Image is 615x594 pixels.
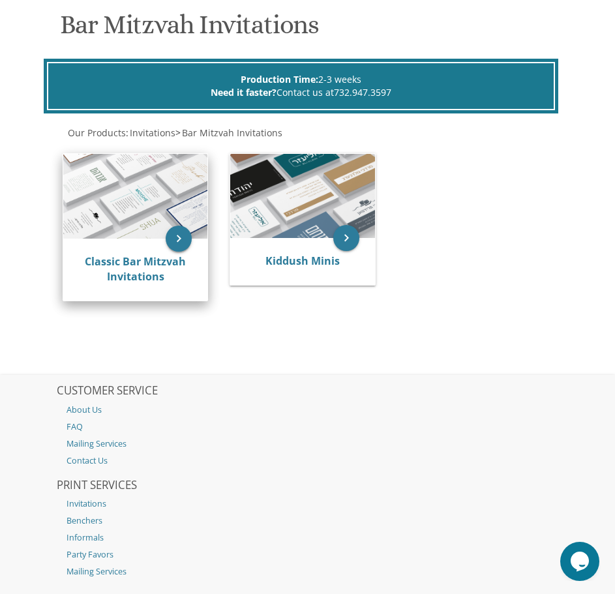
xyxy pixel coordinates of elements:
[57,512,558,529] a: Benchers
[63,154,207,238] img: Classic Bar Mitzvah Invitations
[211,86,277,98] span: Need it faster?
[57,126,558,140] div: :
[57,453,558,469] a: Contact Us
[333,225,359,251] a: keyboard_arrow_right
[57,419,558,436] a: FAQ
[57,436,558,453] a: Mailing Services
[130,126,175,139] span: Invitations
[57,385,558,398] h2: CUSTOMER SERVICE
[175,126,282,139] span: >
[57,546,558,563] a: Party Favors
[166,226,192,252] a: keyboard_arrow_right
[182,126,282,139] span: Bar Mitzvah Invitations
[57,479,558,492] h2: PRINT SERVICES
[265,254,340,268] a: Kiddush Minis
[230,154,374,238] img: Kiddush Minis
[85,254,186,284] a: Classic Bar Mitzvah Invitations
[334,86,391,98] a: 732.947.3597
[57,563,558,580] a: Mailing Services
[241,73,318,85] span: Production Time:
[67,126,126,139] a: Our Products
[57,402,558,419] a: About Us
[560,542,602,581] iframe: chat widget
[60,10,556,49] h1: Bar Mitzvah Invitations
[57,529,558,546] a: Informals
[47,62,556,110] div: 2-3 weeks Contact us at
[57,496,558,512] a: Invitations
[181,126,282,139] a: Bar Mitzvah Invitations
[128,126,175,139] a: Invitations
